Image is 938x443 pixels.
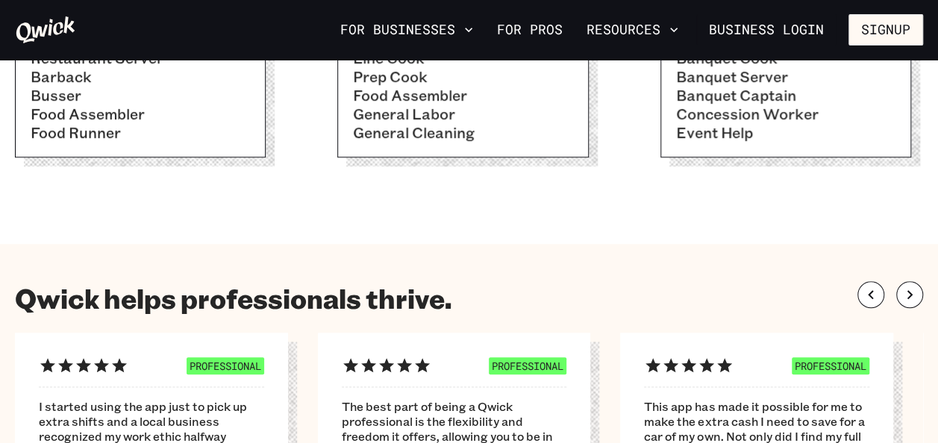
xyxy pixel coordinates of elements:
li: Food Assembler [353,86,572,104]
li: Banquet Server [676,67,895,86]
li: General Labor [353,104,572,123]
h1: Qwick helps professionals thrive. [15,281,451,315]
span: PROFESSIONAL [792,357,869,374]
button: Signup [848,14,923,45]
li: Banquet Captain [676,86,895,104]
li: Barback [31,67,250,86]
button: For Businesses [334,17,479,43]
span: PROFESSIONAL [187,357,264,374]
span: PROFESSIONAL [489,357,566,374]
li: General Cleaning [353,123,572,142]
li: Concession Worker [676,104,895,123]
li: Busser [31,86,250,104]
li: Food Runner [31,123,250,142]
a: Business Login [696,14,837,45]
li: Prep Cook [353,67,572,86]
button: Resources [581,17,684,43]
li: Event Help [676,123,895,142]
li: Food Assembler [31,104,250,123]
a: For Pros [491,17,569,43]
